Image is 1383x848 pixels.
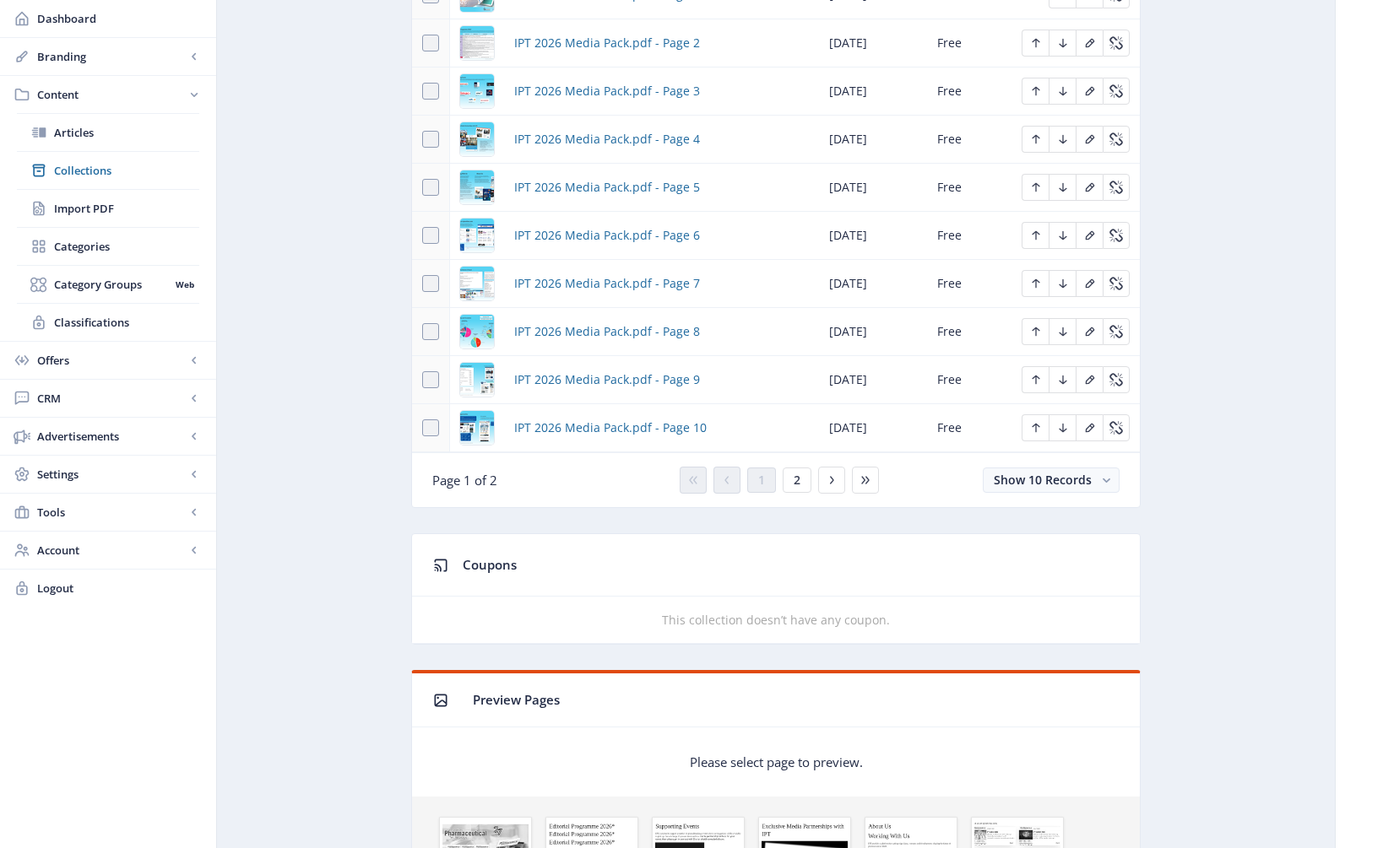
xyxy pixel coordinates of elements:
[1076,226,1103,242] a: Edit page
[54,200,199,217] span: Import PDF
[460,315,494,348] img: pg-8.jpg
[514,33,700,53] a: IPT 2026 Media Pack.pdf - Page 2
[1103,274,1130,290] a: Edit page
[37,580,203,597] span: Logout
[1103,178,1130,194] a: Edit page
[1049,322,1076,338] a: Edit page
[1022,82,1049,98] a: Edit page
[1103,322,1130,338] a: Edit page
[819,68,927,116] td: [DATE]
[1049,226,1076,242] a: Edit page
[1103,130,1130,146] a: Edit page
[17,304,199,341] a: Classifications
[37,428,186,445] span: Advertisements
[927,260,1011,308] td: Free
[1076,274,1103,290] a: Edit page
[1076,82,1103,98] a: Edit page
[819,308,927,356] td: [DATE]
[927,308,1011,356] td: Free
[1103,226,1130,242] a: Edit page
[927,116,1011,164] td: Free
[514,418,707,438] a: IPT 2026 Media Pack.pdf - Page 10
[463,556,517,573] span: Coupons
[1022,322,1049,338] a: Edit page
[460,267,494,300] img: pg-7.jpg
[514,321,700,342] a: IPT 2026 Media Pack.pdf - Page 8
[819,164,927,212] td: [DATE]
[1103,419,1130,435] a: Edit page
[1049,34,1076,50] a: Edit page
[1049,178,1076,194] a: Edit page
[514,129,700,149] span: IPT 2026 Media Pack.pdf - Page 4
[927,356,1011,404] td: Free
[170,276,199,293] nb-badge: Web
[1022,274,1049,290] a: Edit page
[819,404,927,452] td: [DATE]
[819,212,927,260] td: [DATE]
[54,314,199,331] span: Classifications
[690,753,863,770] p: Please select page to preview.
[54,162,199,179] span: Collections
[17,114,199,151] a: Articles
[1049,419,1076,435] a: Edit page
[1022,226,1049,242] a: Edit page
[514,273,700,294] span: IPT 2026 Media Pack.pdf - Page 7
[514,177,700,197] span: IPT 2026 Media Pack.pdf - Page 5
[54,238,199,255] span: Categories
[1022,34,1049,50] a: Edit page
[758,473,765,487] span: 1
[819,19,927,68] td: [DATE]
[1076,178,1103,194] a: Edit page
[1022,370,1049,386] a: Edit page
[514,225,700,246] a: IPT 2026 Media Pack.pdf - Page 6
[927,19,1011,68] td: Free
[1076,370,1103,386] a: Edit page
[37,48,186,65] span: Branding
[460,411,494,445] img: pg-10.jpg
[1076,419,1103,435] a: Edit page
[432,472,497,489] span: Page 1 of 2
[1076,322,1103,338] a: Edit page
[37,86,186,103] span: Content
[460,170,494,204] img: pg-5.jpg
[819,260,927,308] td: [DATE]
[54,124,199,141] span: Articles
[17,152,199,189] a: Collections
[54,276,170,293] span: Category Groups
[460,26,494,60] img: pg-2.jpg
[1022,178,1049,194] a: Edit page
[819,356,927,404] td: [DATE]
[411,533,1141,645] app-collection-view: Coupons
[514,370,700,390] a: IPT 2026 Media Pack.pdf - Page 9
[17,266,199,303] a: Category GroupsWeb
[460,122,494,156] img: pg-4.jpg
[460,363,494,397] img: pg-9.jpg
[17,228,199,265] a: Categories
[1076,130,1103,146] a: Edit page
[37,542,186,559] span: Account
[927,404,1011,452] td: Free
[927,164,1011,212] td: Free
[460,74,494,108] img: pg-3.jpg
[460,219,494,252] img: pg-6.jpg
[473,687,1120,713] div: Preview Pages
[1022,130,1049,146] a: Edit page
[983,467,1120,493] button: Show 10 Records
[37,390,186,407] span: CRM
[37,466,186,483] span: Settings
[1049,82,1076,98] a: Edit page
[794,473,800,487] span: 2
[514,81,700,101] a: IPT 2026 Media Pack.pdf - Page 3
[1049,370,1076,386] a: Edit page
[1103,34,1130,50] a: Edit page
[747,467,776,493] button: 1
[1049,130,1076,146] a: Edit page
[1076,34,1103,50] a: Edit page
[927,68,1011,116] td: Free
[1103,82,1130,98] a: Edit page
